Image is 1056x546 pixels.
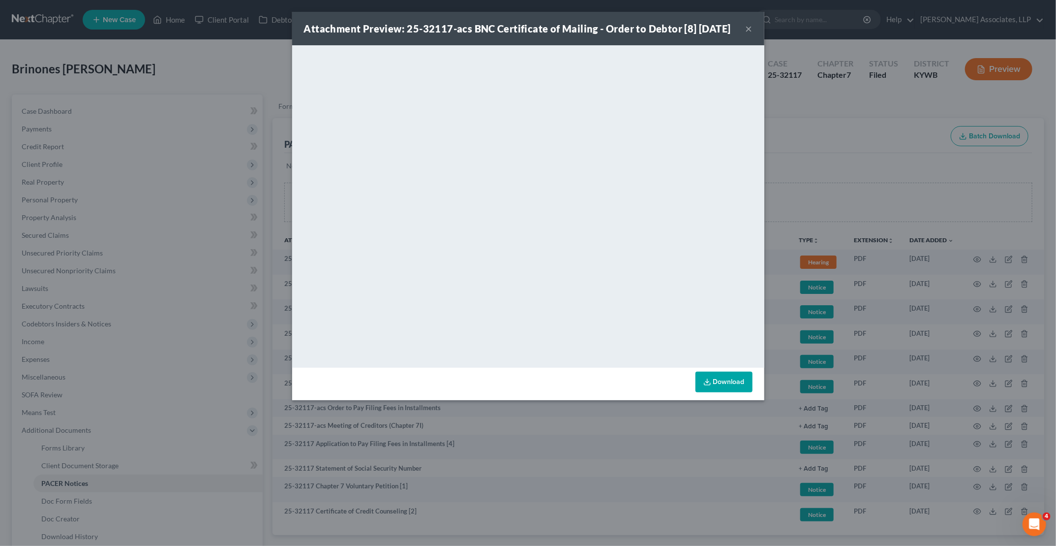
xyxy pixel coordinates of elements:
[304,23,731,34] strong: Attachment Preview: 25-32117-acs BNC Certificate of Mailing - Order to Debtor [8] [DATE]
[746,23,753,34] button: ×
[1043,513,1051,520] span: 4
[695,372,753,392] a: Download
[1023,513,1046,536] iframe: Intercom live chat
[292,45,764,365] iframe: <object ng-attr-data='[URL][DOMAIN_NAME]' type='application/pdf' width='100%' height='650px'></ob...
